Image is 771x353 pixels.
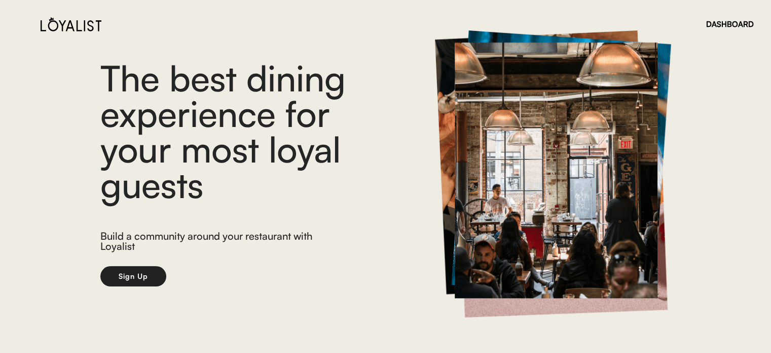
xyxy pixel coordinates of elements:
[706,20,754,28] div: DASHBOARD
[100,60,405,202] div: The best dining experience for your most loyal guests
[100,266,166,286] button: Sign Up
[435,30,671,317] img: https%3A%2F%2Fcad833e4373cb143c693037db6b1f8a3.cdn.bubble.io%2Ff1706310385766x357021172207471900%...
[100,231,322,254] div: Build a community around your restaurant with Loyalist
[41,17,101,31] img: Loyalist%20Logo%20Black.svg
